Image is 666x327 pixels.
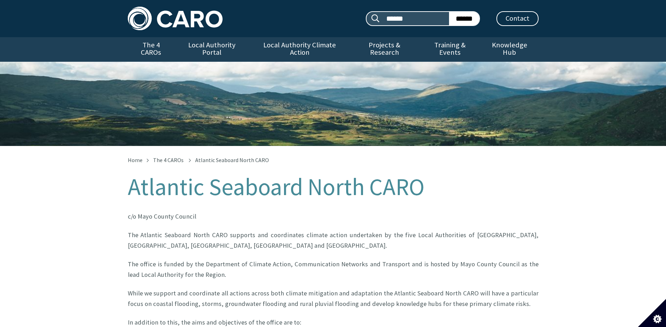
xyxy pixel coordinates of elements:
[638,299,666,327] button: Set cookie preferences
[350,37,419,62] a: Projects & Research
[128,7,223,30] img: Caro logo
[128,37,174,62] a: The 4 CAROs
[195,156,269,163] span: Atlantic Seaboard North CARO
[174,37,250,62] a: Local Authority Portal
[419,37,481,62] a: Training & Events
[496,11,539,26] a: Contact
[153,156,184,163] a: The 4 CAROs
[250,37,350,62] a: Local Authority Climate Action
[128,259,539,280] p: The office is funded by the Department of Climate Action, Communication Networks and Transport an...
[128,156,143,163] a: Home
[128,288,539,309] p: While we support and coordinate all actions across both climate mitigation and adaptation the Atl...
[128,230,539,251] p: The Atlantic Seaboard North CARO supports and coordinates climate action undertaken by the five L...
[481,37,538,62] a: Knowledge Hub
[128,211,539,221] p: c/o Mayo County Council
[128,174,539,200] h1: Atlantic Seaboard North CARO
